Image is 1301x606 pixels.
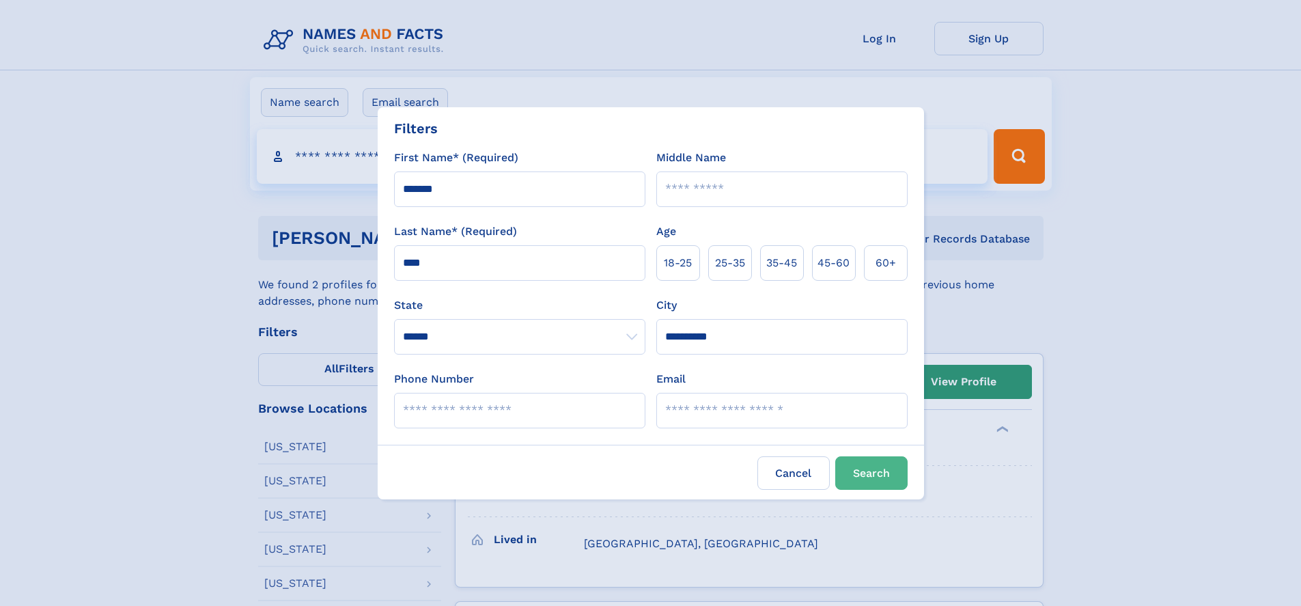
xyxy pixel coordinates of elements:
span: 25‑35 [715,255,745,271]
label: Phone Number [394,371,474,387]
label: Cancel [757,456,830,490]
span: 35‑45 [766,255,797,271]
label: Middle Name [656,150,726,166]
label: Age [656,223,676,240]
label: State [394,297,645,314]
button: Search [835,456,908,490]
div: Filters [394,118,438,139]
label: Last Name* (Required) [394,223,517,240]
span: 45‑60 [817,255,850,271]
label: Email [656,371,686,387]
span: 18‑25 [664,255,692,271]
label: City [656,297,677,314]
span: 60+ [876,255,896,271]
label: First Name* (Required) [394,150,518,166]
